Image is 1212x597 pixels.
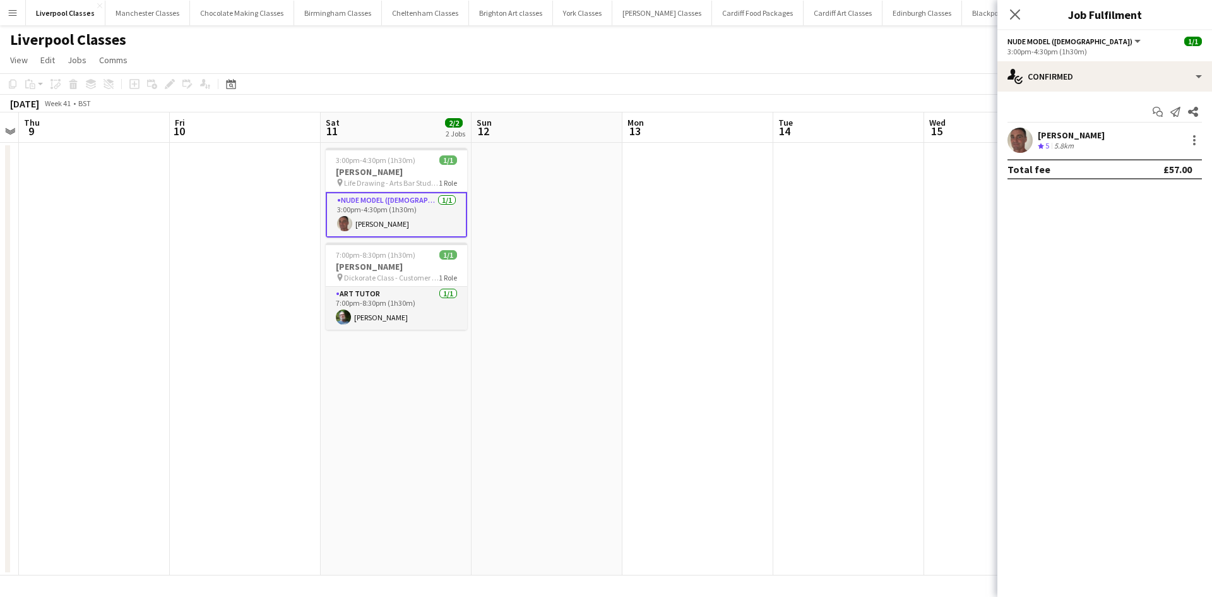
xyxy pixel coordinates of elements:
[344,273,439,282] span: Dickorate Class - Customer Own Venue
[626,124,644,138] span: 13
[439,155,457,165] span: 1/1
[326,261,467,272] h3: [PERSON_NAME]
[336,155,415,165] span: 3:00pm-4:30pm (1h30m)
[40,54,55,66] span: Edit
[94,52,133,68] a: Comms
[326,117,340,128] span: Sat
[469,1,553,25] button: Brighton Art classes
[62,52,92,68] a: Jobs
[997,61,1212,92] div: Confirmed
[344,178,439,188] span: Life Drawing - Arts Bar Studio 4
[5,52,33,68] a: View
[929,117,946,128] span: Wed
[42,99,73,108] span: Week 41
[627,117,644,128] span: Mon
[105,1,190,25] button: Manchester Classes
[324,124,340,138] span: 11
[10,97,39,110] div: [DATE]
[24,117,40,128] span: Thu
[1184,37,1202,46] span: 1/1
[997,6,1212,23] h3: Job Fulfilment
[326,287,467,330] app-card-role: Art Tutor1/17:00pm-8:30pm (1h30m)[PERSON_NAME]
[78,99,91,108] div: BST
[1163,163,1192,176] div: £57.00
[294,1,382,25] button: Birmingham Classes
[1045,141,1049,150] span: 5
[10,54,28,66] span: View
[1007,47,1202,56] div: 3:00pm-4:30pm (1h30m)
[99,54,128,66] span: Comms
[1007,37,1132,46] span: Nude Model (Male)
[326,192,467,238] app-card-role: Nude Model ([DEMOGRAPHIC_DATA])1/13:00pm-4:30pm (1h30m)[PERSON_NAME]
[882,1,962,25] button: Edinburgh Classes
[712,1,804,25] button: Cardiff Food Packages
[10,30,126,49] h1: Liverpool Classes
[927,124,946,138] span: 15
[962,1,1040,25] button: Blackpool Classes
[477,117,492,128] span: Sun
[26,1,105,25] button: Liverpool Classes
[326,148,467,238] app-job-card: 3:00pm-4:30pm (1h30m)1/1[PERSON_NAME] Life Drawing - Arts Bar Studio 41 RoleNude Model ([DEMOGRAP...
[190,1,294,25] button: Chocolate Making Classes
[326,166,467,178] h3: [PERSON_NAME]
[1007,163,1050,176] div: Total fee
[336,250,415,260] span: 7:00pm-8:30pm (1h30m)
[175,117,185,128] span: Fri
[22,124,40,138] span: 9
[612,1,712,25] button: [PERSON_NAME] Classes
[553,1,612,25] button: York Classes
[1038,130,1105,141] div: [PERSON_NAME]
[804,1,882,25] button: Cardiff Art Classes
[68,54,86,66] span: Jobs
[776,124,793,138] span: 14
[475,124,492,138] span: 12
[778,117,793,128] span: Tue
[439,273,457,282] span: 1 Role
[439,178,457,188] span: 1 Role
[446,129,465,138] div: 2 Jobs
[382,1,469,25] button: Cheltenham Classes
[326,243,467,330] app-job-card: 7:00pm-8:30pm (1h30m)1/1[PERSON_NAME] Dickorate Class - Customer Own Venue1 RoleArt Tutor1/17:00p...
[439,250,457,260] span: 1/1
[1007,37,1143,46] button: Nude Model ([DEMOGRAPHIC_DATA])
[173,124,185,138] span: 10
[1052,141,1076,152] div: 5.8km
[35,52,60,68] a: Edit
[445,118,463,128] span: 2/2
